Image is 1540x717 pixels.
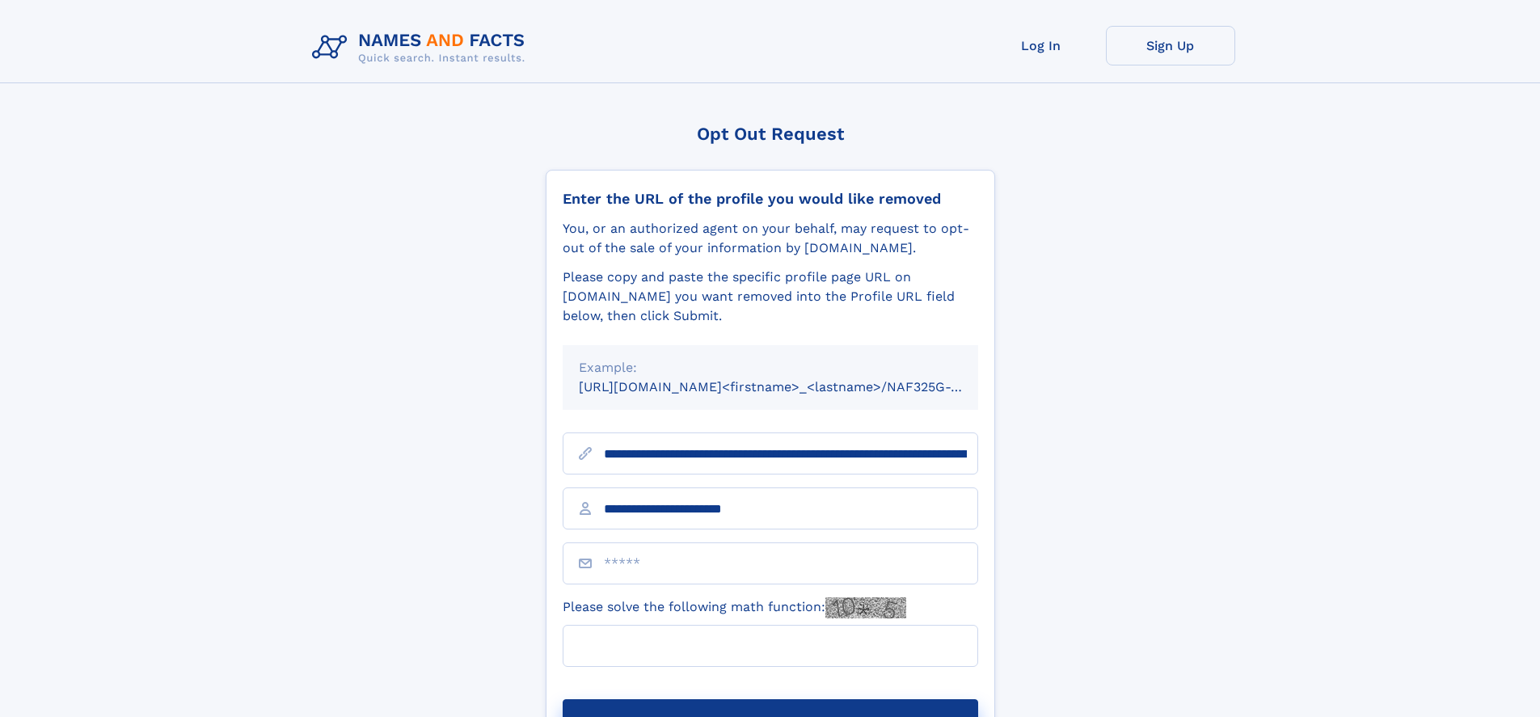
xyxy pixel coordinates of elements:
[977,26,1106,65] a: Log In
[306,26,538,70] img: Logo Names and Facts
[563,219,978,258] div: You, or an authorized agent on your behalf, may request to opt-out of the sale of your informatio...
[1106,26,1235,65] a: Sign Up
[563,268,978,326] div: Please copy and paste the specific profile page URL on [DOMAIN_NAME] you want removed into the Pr...
[546,124,995,144] div: Opt Out Request
[579,358,962,377] div: Example:
[579,379,1009,394] small: [URL][DOMAIN_NAME]<firstname>_<lastname>/NAF325G-xxxxxxxx
[563,190,978,208] div: Enter the URL of the profile you would like removed
[563,597,906,618] label: Please solve the following math function:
